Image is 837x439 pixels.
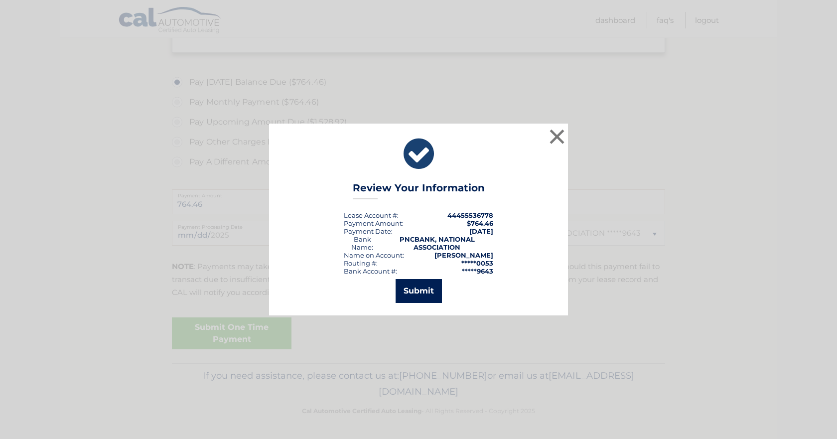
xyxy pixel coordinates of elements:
[344,227,393,235] div: :
[353,182,485,199] h3: Review Your Information
[344,235,381,251] div: Bank Name:
[469,227,493,235] span: [DATE]
[400,235,475,251] strong: PNCBANK, NATIONAL ASSOCIATION
[447,211,493,219] strong: 44455536778
[434,251,493,259] strong: [PERSON_NAME]
[344,251,404,259] div: Name on Account:
[344,267,397,275] div: Bank Account #:
[547,127,567,146] button: ×
[344,259,378,267] div: Routing #:
[344,227,391,235] span: Payment Date
[396,279,442,303] button: Submit
[344,211,399,219] div: Lease Account #:
[344,219,404,227] div: Payment Amount:
[467,219,493,227] span: $764.46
